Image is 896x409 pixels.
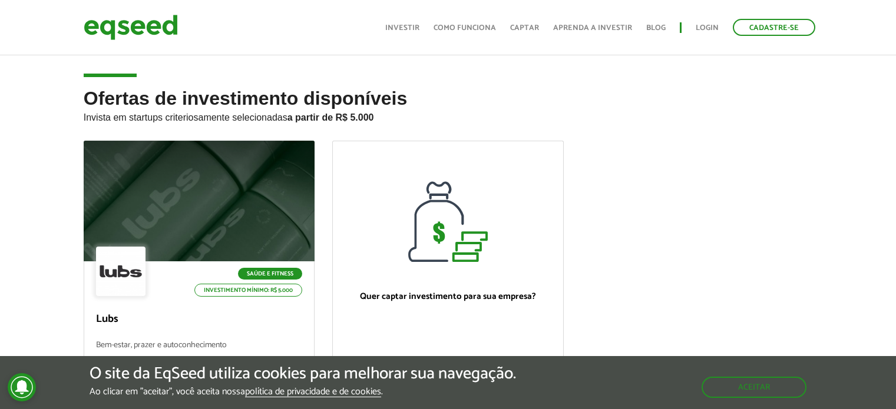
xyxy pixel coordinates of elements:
[702,377,806,398] button: Aceitar
[84,12,178,43] img: EqSeed
[96,313,303,326] p: Lubs
[434,24,496,32] a: Como funciona
[84,109,813,123] p: Invista em startups criteriosamente selecionadas
[385,24,419,32] a: Investir
[96,341,303,366] p: Bem-estar, prazer e autoconhecimento
[733,19,815,36] a: Cadastre-se
[287,112,374,122] strong: a partir de R$ 5.000
[90,365,516,383] h5: O site da EqSeed utiliza cookies para melhorar sua navegação.
[90,386,516,397] p: Ao clicar em "aceitar", você aceita nossa .
[84,88,813,141] h2: Ofertas de investimento disponíveis
[510,24,539,32] a: Captar
[238,268,302,280] p: Saúde e Fitness
[646,24,666,32] a: Blog
[345,291,551,302] p: Quer captar investimento para sua empresa?
[245,387,381,397] a: política de privacidade e de cookies
[553,24,632,32] a: Aprenda a investir
[696,24,719,32] a: Login
[194,284,302,297] p: Investimento mínimo: R$ 5.000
